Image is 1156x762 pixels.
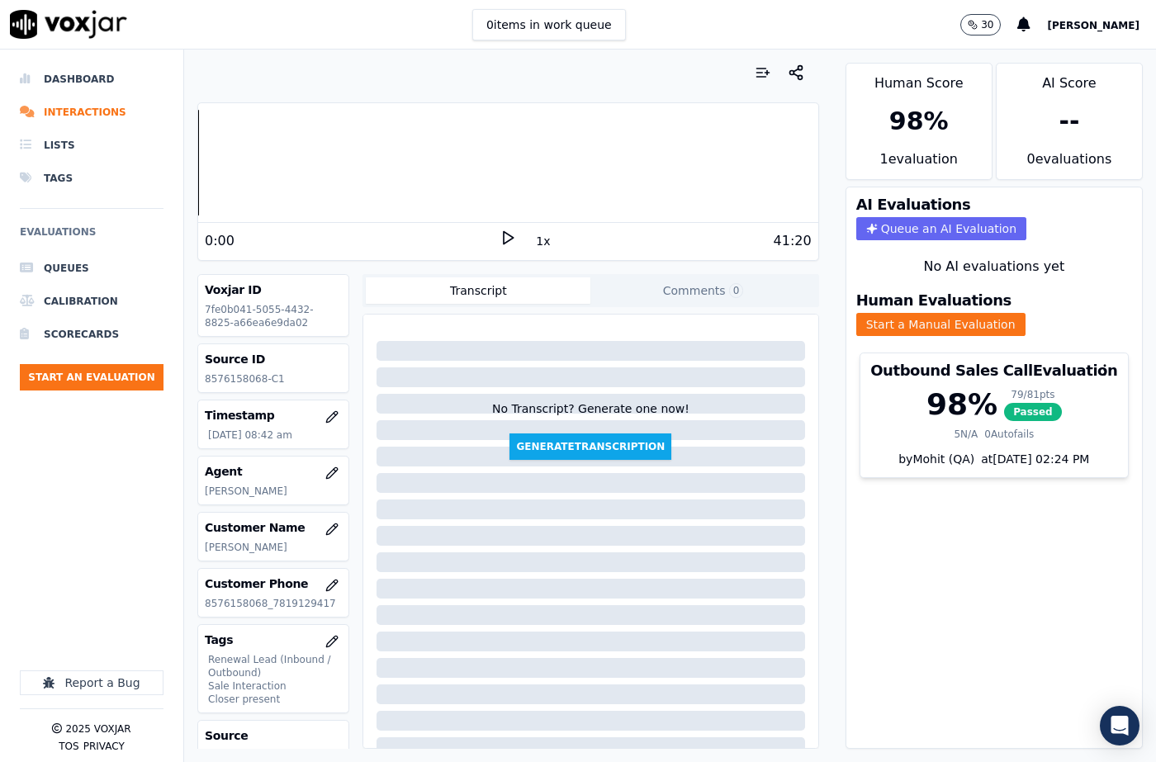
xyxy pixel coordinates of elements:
button: [PERSON_NAME] [1047,15,1156,35]
button: Comments [590,277,815,304]
div: No Transcript? Generate one now! [492,400,689,433]
div: 98 % [889,106,949,136]
p: [PERSON_NAME] [205,541,342,554]
a: Calibration [20,285,163,318]
h3: Voxjar ID [205,282,342,298]
p: [PERSON_NAME] [205,485,342,498]
div: 41:20 [774,231,812,251]
button: 1x [533,230,553,253]
button: 30 [960,14,1017,35]
div: AI Score [997,64,1142,93]
div: No AI evaluations yet [860,257,1129,277]
h3: Source ID [205,351,342,367]
h3: Customer Name [205,519,342,536]
div: 98 % [926,388,997,421]
h3: Customer Phone [205,575,342,592]
a: Tags [20,162,163,195]
p: Closer present [208,693,342,706]
h3: Tags [205,632,342,648]
p: 7fe0b041-5055-4432-8825-a66ea6e9da02 [205,303,342,329]
a: Interactions [20,96,163,129]
button: Start an Evaluation [20,364,163,390]
a: Lists [20,129,163,162]
h3: Agent [205,463,342,480]
div: 0 Autofails [984,428,1034,441]
p: Renewal Lead (Inbound / Outbound) [208,653,342,679]
button: Start a Manual Evaluation [856,313,1026,336]
div: Human Score [846,64,992,93]
button: Report a Bug [20,670,163,695]
h6: Evaluations [20,222,163,252]
button: TOS [59,740,78,753]
a: Queues [20,252,163,285]
h3: Human Evaluations [856,293,1011,308]
button: Transcript [366,277,590,304]
button: GenerateTranscription [509,433,671,460]
p: 2025 Voxjar [65,722,130,736]
div: Open Intercom Messenger [1100,706,1139,745]
button: Queue an AI Evaluation [856,217,1026,240]
div: 1 evaluation [846,149,992,179]
div: 79 / 81 pts [1004,388,1062,401]
img: voxjar logo [10,10,127,39]
span: [PERSON_NAME] [1047,20,1139,31]
a: Dashboard [20,63,163,96]
p: 30 [981,18,993,31]
div: 0 evaluation s [997,149,1142,179]
div: by Mohit (QA) [860,451,1128,477]
p: 8576158068-C1 [205,372,342,386]
span: 0 [729,283,744,298]
span: Passed [1004,403,1062,421]
button: 30 [960,14,1001,35]
p: 8576158068_7819129417 [205,597,342,610]
h3: Source [205,727,342,744]
h3: AI Evaluations [856,197,971,212]
p: [DATE] 08:42 am [208,428,342,442]
p: Sale Interaction [208,679,342,693]
button: 0items in work queue [472,9,626,40]
div: 5 N/A [954,428,978,441]
div: at [DATE] 02:24 PM [974,451,1089,467]
button: Privacy [83,740,125,753]
div: -- [1059,106,1079,136]
a: Scorecards [20,318,163,351]
h3: Timestamp [205,407,342,424]
div: 0:00 [205,231,235,251]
